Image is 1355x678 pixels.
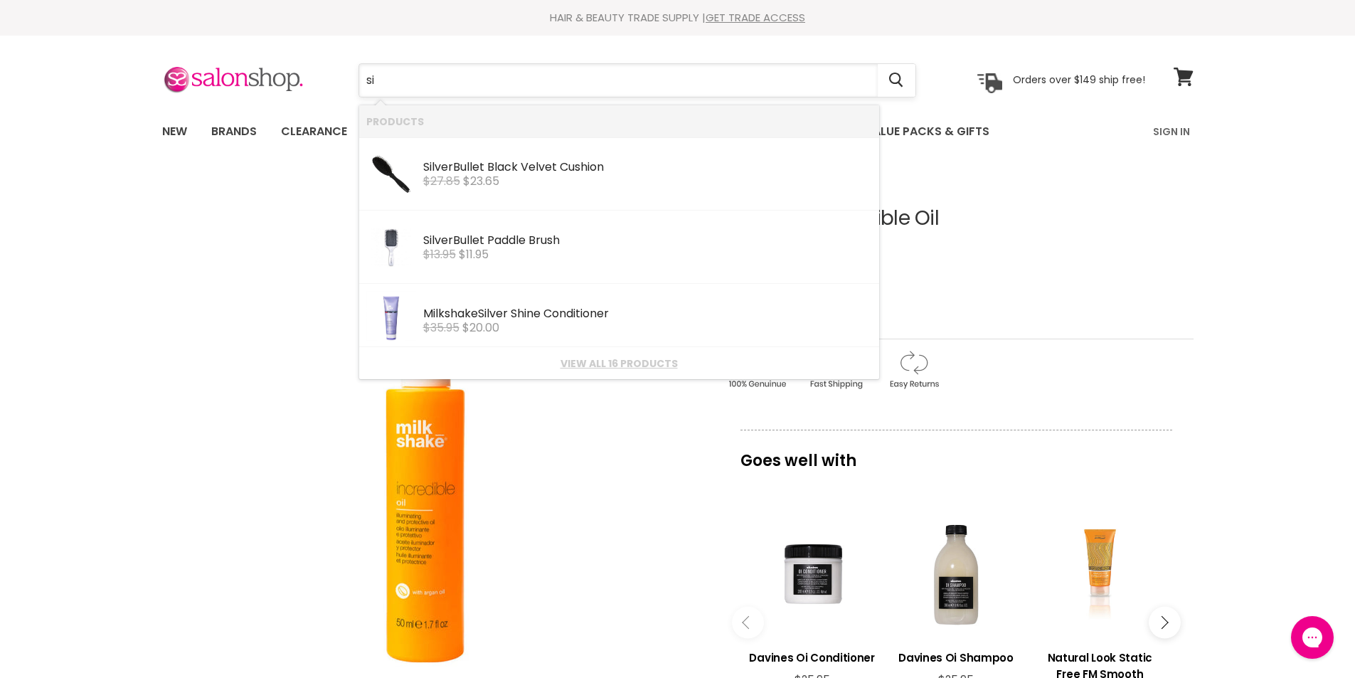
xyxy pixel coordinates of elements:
[423,232,453,248] b: Silver
[511,305,526,322] b: Shi
[359,284,879,347] li: Products: Milkshake Silver Shine Conditioner
[463,173,499,189] span: $23.65
[423,173,460,189] s: $27.85
[359,64,878,97] input: Search
[891,639,1021,673] a: View product:Davines Oi Shampoo
[876,348,951,391] img: returns.gif
[423,307,872,322] div: Milkshake ne Conditioner
[144,111,1211,152] nav: Main
[748,650,877,666] h3: Davines Oi Conditioner
[359,347,879,379] li: View All
[201,117,267,147] a: Brands
[358,63,916,97] form: Product
[359,137,879,211] li: Products: Silver Bullet Black Velvet Cushion
[366,291,416,341] img: milk-shake-silver-shine-conditioner-250ml-900x.webp
[423,161,872,176] div: Bullet Black Velvet Cu on
[459,246,489,263] span: $11.95
[878,64,915,97] button: Search
[719,208,1194,230] h1: Milkshake Incredible Oil
[854,117,1000,147] a: Value Packs & Gifts
[359,105,879,137] li: Products
[270,117,358,147] a: Clearance
[706,10,805,25] a: GET TRADE ACCESS
[423,234,872,249] div: Bullet Paddle Brush
[891,650,1021,666] h3: Davines Oi Shampoo
[1144,117,1199,147] a: Sign In
[748,639,877,673] a: View product:Davines Oi Conditioner
[423,159,453,175] b: Silver
[1013,73,1145,86] p: Orders over $149 ship free!
[359,211,879,284] li: Products: Silver Bullet Paddle Brush
[1284,611,1341,664] iframe: Gorgias live chat messenger
[478,305,508,322] b: Silver
[462,319,499,336] span: $20.00
[575,159,590,175] b: shi
[423,319,459,336] s: $35.95
[371,144,411,204] img: 111218_200x.jpg
[366,358,872,369] a: View all 16 products
[152,111,1073,152] ul: Main menu
[423,246,456,263] s: $13.95
[740,430,1172,477] p: Goes well with
[371,218,411,277] img: Silver-Bullet-Paddle-Brush_200x.jpg
[152,117,198,147] a: New
[144,11,1211,25] div: HAIR & BEAUTY TRADE SUPPLY |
